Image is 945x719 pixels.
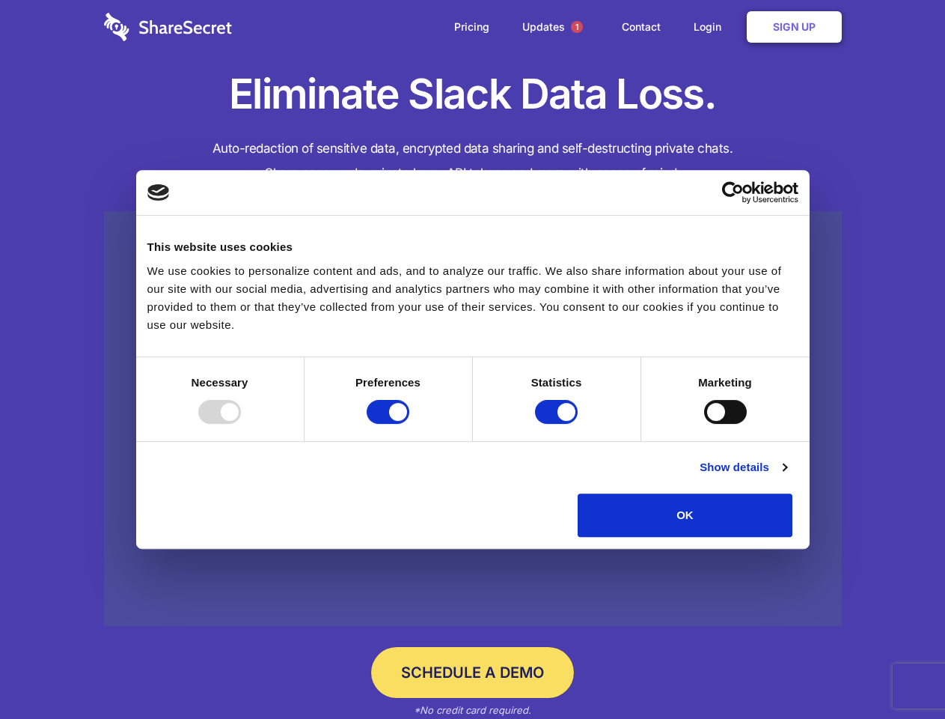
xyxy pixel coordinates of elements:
a: Show details [700,458,786,476]
span: 1 [571,21,583,33]
strong: Marketing [698,376,752,389]
a: Wistia video thumbnail [104,211,842,627]
h4: Auto-redaction of sensitive data, encrypted data sharing and self-destructing private chats. Shar... [104,136,842,186]
a: Sign Up [747,11,842,43]
a: Contact [607,4,676,50]
img: logo-wordmark-white-trans-d4663122ce5f474addd5e946df7df03e33cb6a1c49d2221995e7729f52c070b2.svg [104,13,232,41]
div: This website uses cookies [147,238,798,256]
a: Login [679,4,744,50]
div: We use cookies to personalize content and ads, and to analyze our traffic. We also share informat... [147,262,798,334]
strong: Statistics [531,376,582,389]
img: logo [147,184,170,201]
strong: Necessary [192,376,248,389]
button: OK [578,494,792,537]
a: Pricing [439,4,504,50]
a: Schedule a Demo [371,647,574,698]
a: Usercentrics Cookiebot - opens in a new window [667,181,798,204]
em: *No credit card required. [414,704,531,716]
strong: Preferences [355,376,420,389]
h1: Eliminate Slack Data Loss. [104,67,842,121]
